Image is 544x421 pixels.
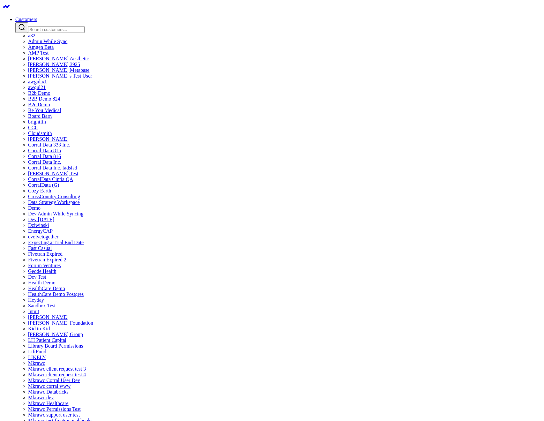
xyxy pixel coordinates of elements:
[28,188,51,193] a: Cozy Earth
[28,79,47,84] a: awgul x1
[28,309,39,314] a: Intuit
[28,119,46,124] a: brightfin
[28,33,35,38] a: a32
[28,337,66,343] a: LH Patient Capital
[28,263,61,268] a: Forum Ventures
[28,108,61,113] a: Be You Medical
[28,234,58,239] a: evolvetogether
[28,314,69,320] a: [PERSON_NAME]
[28,62,80,67] a: [PERSON_NAME] 3925
[28,297,44,303] a: Heyday
[28,85,46,90] a: awgul21
[28,326,50,331] a: Kid to Kid
[28,286,65,291] a: HealthCare Demo
[15,22,28,33] button: Search customers button
[28,90,50,96] a: B2b Demo
[28,165,77,170] a: Corral Data Inc. fadsfsd
[28,349,46,354] a: LiftFund
[28,291,84,297] a: HealthCare Demo Postgres
[28,217,54,222] a: Dev [DATE]
[28,378,80,383] a: Mkrawc Corral User Dev
[28,142,70,147] a: Corral Data 333 Inc.
[28,182,59,188] a: CorralData (G)
[15,17,37,22] a: Customers
[28,194,80,199] a: CrossCountry Consulting
[28,26,85,33] input: Search customers input
[28,113,52,119] a: Board Barn
[28,39,67,44] a: Admin While Sync
[28,50,48,56] a: AMP Test
[28,245,52,251] a: Fast Casual
[28,412,80,417] a: Mkrawc support user test
[28,171,78,176] a: [PERSON_NAME] Test
[28,159,61,165] a: Corral Data Inc.
[28,177,73,182] a: CorralData Cintia QA
[28,401,69,406] a: Mkrawc Healthcare
[28,303,56,308] a: Sandbox Test
[28,222,49,228] a: Dziwinski
[28,406,81,412] a: Mkrawc Permissions Test
[28,199,80,205] a: Data Strategy Workspace
[28,389,69,395] a: Mkrawc Databricks
[28,228,53,234] a: EnergyCAP
[28,67,89,73] a: [PERSON_NAME] Metabase
[28,205,41,211] a: Demo
[28,268,56,274] a: Geode Health
[28,251,63,257] a: Fivetran Expired
[28,366,86,372] a: Mkrawc client request test 3
[28,211,83,216] a: Dev Admin While Syncing
[28,280,56,285] a: Health Demo
[28,257,66,262] a: Fivetran Expired 2
[28,343,83,349] a: Library Board Permissions
[28,320,93,326] a: [PERSON_NAME] Foundation
[28,355,46,360] a: LIKELY
[28,332,83,337] a: [PERSON_NAME] Group
[28,360,45,366] a: Mkrawc
[28,96,60,101] a: B2B Demo 824
[28,148,61,153] a: Corral Data 815
[28,154,61,159] a: Corral Data 816
[28,125,38,130] a: CCC
[28,73,92,79] a: [PERSON_NAME]'s Test User
[28,274,46,280] a: Dev Test
[28,240,84,245] a: Expecting a Trial End Date
[28,383,71,389] a: Mkrawc corral www
[28,136,69,142] a: [PERSON_NAME]
[28,44,54,50] a: Amgen Beta
[28,372,86,377] a: Mkrawc client request test 4
[28,131,52,136] a: Cloudsmith
[28,102,50,107] a: B2c Demo
[28,56,89,61] a: [PERSON_NAME] Aesthetic
[28,395,54,400] a: Mkrawc dev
